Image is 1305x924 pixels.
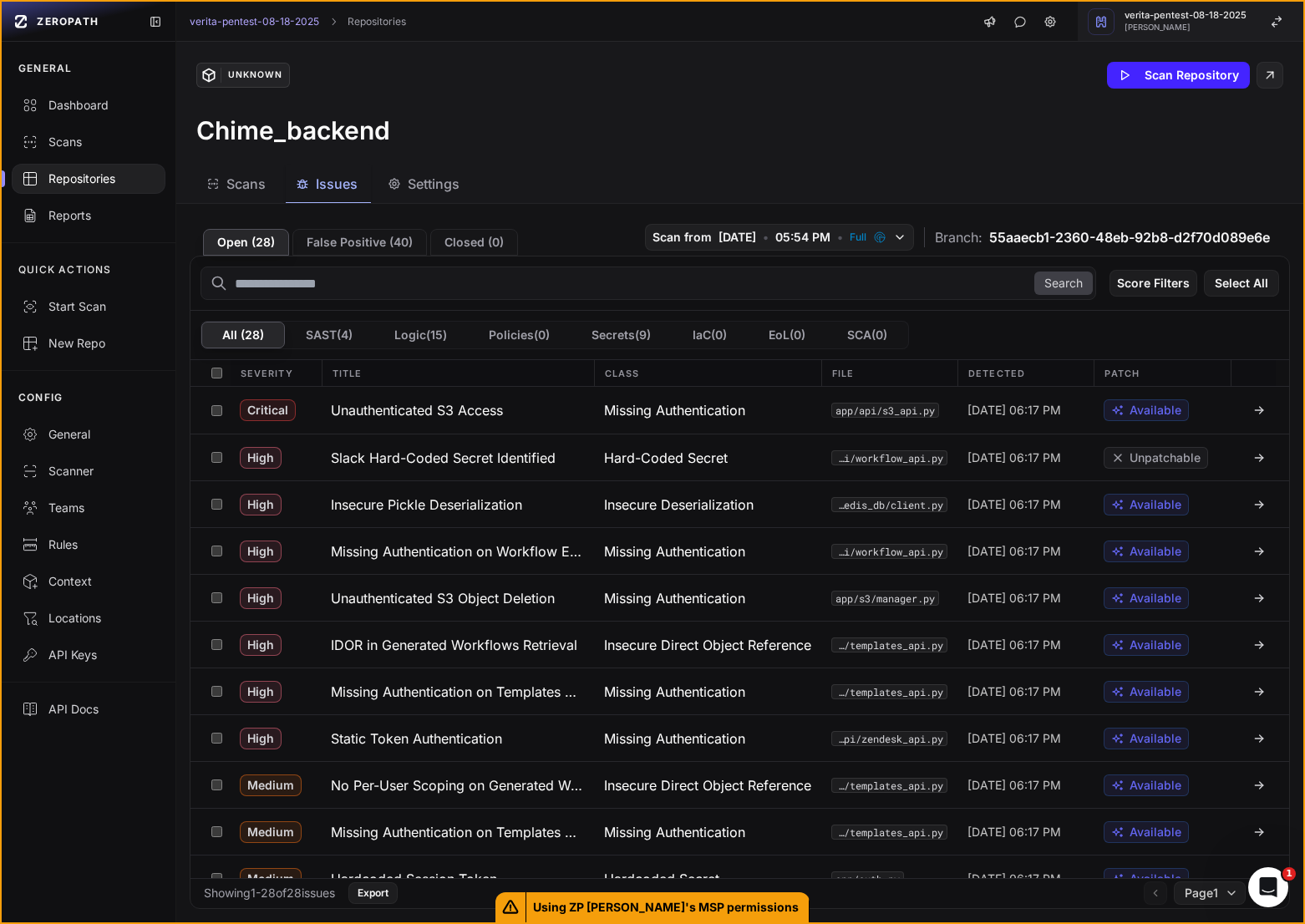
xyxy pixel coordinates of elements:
[321,434,594,480] button: Slack Hard-Coded Secret Identified
[1248,867,1288,907] iframe: Intercom live chat
[967,824,1061,840] span: [DATE] 06:17 PM
[321,481,594,527] button: Insecure Pickle Deserialization
[321,668,594,714] button: Missing Authentication on Templates API
[957,360,1094,386] div: Detected
[321,809,594,855] button: Missing Authentication on Templates Endpoints
[604,775,811,795] span: Insecure Direct Object Reference (IDOR)
[331,400,503,420] h3: Unauthenticated S3 Access
[321,575,594,621] button: Unauthenticated S3 Object Deletion
[967,683,1061,700] span: [DATE] 06:17 PM
[2,325,175,362] a: New Repo
[1107,62,1250,89] button: Scan Repository
[831,778,947,793] button: app/api/templates_api.py
[967,402,1061,419] span: [DATE] 06:17 PM
[321,528,594,574] button: Missing Authentication on Workflow Endpoints
[22,610,155,627] div: Locations
[967,777,1061,794] span: [DATE] 06:17 PM
[240,868,302,890] span: Medium
[316,174,358,194] span: Issues
[331,541,584,561] h3: Missing Authentication on Workflow Endpoints
[2,563,175,600] a: Context
[285,322,373,348] button: SAST(4)
[672,322,748,348] button: IaC(0)
[831,591,939,606] code: app/s3/manager.py
[831,825,947,840] code: app/api/templates_api.py
[775,229,830,246] span: 05:54 PM
[190,15,406,28] nav: breadcrumb
[190,434,1289,480] div: High Slack Hard-Coded Secret Identified Hard-Coded Secret app/api/workflow_api.py [DATE] 06:17 PM...
[190,808,1289,855] div: Medium Missing Authentication on Templates Endpoints Missing Authentication app/api/templates_api...
[373,322,468,348] button: Logic(15)
[652,229,712,246] span: Scan from
[1125,11,1247,20] span: verita-pentest-08-18-2025
[604,448,728,468] span: Hard-Coded Secret
[292,229,427,256] button: False Positive (40)
[190,387,1289,434] div: Critical Unauthenticated S3 Access Missing Authentication app/api/s3_api.py [DATE] 06:17 PM Avail...
[196,115,390,145] h3: Chime_backend
[826,322,908,348] button: SCA(0)
[2,637,175,673] a: API Keys
[22,134,155,150] div: Scans
[1130,402,1181,419] span: Available
[2,160,175,197] a: Repositories
[831,684,947,699] button: app/api/templates_api.py
[331,822,584,842] h3: Missing Authentication on Templates Endpoints
[967,871,1061,887] span: [DATE] 06:17 PM
[190,855,1289,901] div: Medium Hardcoded Session Token Hardcoded Secret app/auth.py [DATE] 06:17 PM Available
[831,637,947,652] code: app/api/templates_api.py
[2,453,175,490] a: Scanner
[1034,272,1093,295] button: Search
[204,885,335,901] div: Showing 1 - 28 of 28 issues
[1130,496,1181,513] span: Available
[190,761,1289,808] div: Medium No Per-User Scoping on Generated Workflows Insecure Direct Object Reference (IDOR) app/api...
[967,590,1061,607] span: [DATE] 06:17 PM
[571,322,672,348] button: Secrets(9)
[1130,449,1201,466] span: Unpatchable
[203,229,289,256] button: Open (28)
[967,730,1061,747] span: [DATE] 06:17 PM
[1174,881,1246,905] button: Page1
[190,574,1289,621] div: High Unauthenticated S3 Object Deletion Missing Authentication app/s3/manager.py [DATE] 06:17 PM ...
[1185,885,1218,901] span: Page 1
[989,227,1270,247] span: 55aaecb1-2360-48eb-92b8-d2f70d089e6e
[967,496,1061,513] span: [DATE] 06:17 PM
[22,573,155,590] div: Context
[604,822,745,842] span: Missing Authentication
[850,231,866,244] span: Full
[322,360,594,386] div: Title
[526,892,810,922] span: Using ZP [PERSON_NAME]'s MSP permissions
[831,544,947,559] button: app/api/workflow_api.py
[321,855,594,901] button: Hardcoded Session Token
[604,869,719,889] span: Hardcoded Secret
[18,62,72,75] p: GENERAL
[967,637,1061,653] span: [DATE] 06:17 PM
[190,714,1289,761] div: High Static Token Authentication Missing Authentication app/api/zendesk_api.py [DATE] 06:17 PM Av...
[1130,730,1181,747] span: Available
[1130,683,1181,700] span: Available
[190,480,1289,527] div: High Insecure Pickle Deserialization Insecure Deserialization app/redis_db/client.py [DATE] 06:17...
[468,322,571,348] button: Policies(0)
[1125,23,1247,32] span: [PERSON_NAME]
[240,587,282,609] span: High
[240,541,282,562] span: High
[604,495,754,515] span: Insecure Deserialization
[321,387,594,434] button: Unauthenticated S3 Access
[831,497,947,512] button: app/redis_db/client.py
[1130,824,1181,840] span: Available
[1130,871,1181,887] span: Available
[408,174,460,194] span: Settings
[604,729,745,749] span: Missing Authentication
[221,68,289,83] div: Unknown
[240,447,282,469] span: High
[967,543,1061,560] span: [DATE] 06:17 PM
[18,391,63,404] p: CONFIG
[1110,270,1197,297] button: Score Filters
[22,170,155,187] div: Repositories
[604,682,745,702] span: Missing Authentication
[2,600,175,637] a: Locations
[240,728,282,749] span: High
[331,729,502,749] h3: Static Token Authentication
